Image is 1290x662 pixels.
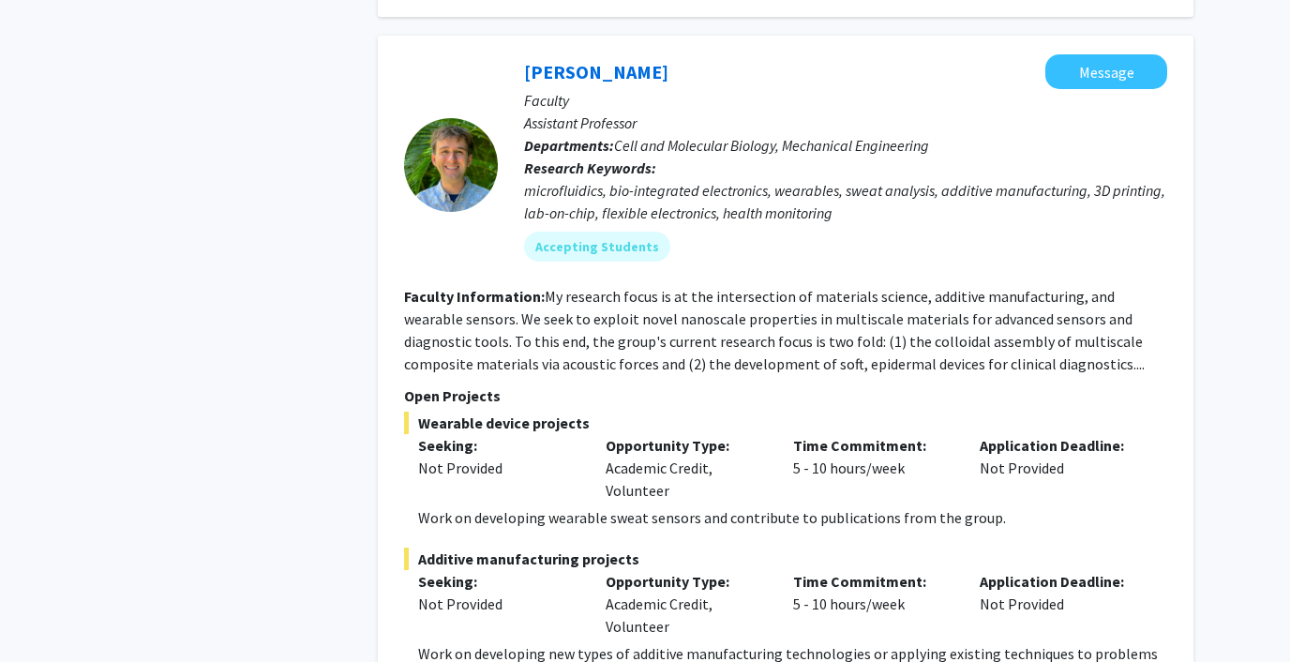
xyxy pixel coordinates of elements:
[404,287,545,306] b: Faculty Information:
[524,89,1167,112] p: Faculty
[418,434,577,457] p: Seeking:
[14,578,80,648] iframe: Chat
[592,570,779,638] div: Academic Credit, Volunteer
[592,434,779,502] div: Academic Credit, Volunteer
[418,570,577,593] p: Seeking:
[980,434,1139,457] p: Application Deadline:
[980,570,1139,593] p: Application Deadline:
[404,412,1167,434] span: Wearable device projects
[793,570,952,593] p: Time Commitment:
[418,506,1167,529] p: Work on developing wearable sweat sensors and contribute to publications from the group.
[524,60,668,83] a: [PERSON_NAME]
[793,434,952,457] p: Time Commitment:
[779,570,967,638] div: 5 - 10 hours/week
[524,112,1167,134] p: Assistant Professor
[966,570,1153,638] div: Not Provided
[966,434,1153,502] div: Not Provided
[404,287,1145,373] fg-read-more: My research focus is at the intersection of materials science, additive manufacturing, and wearab...
[418,593,577,615] div: Not Provided
[606,434,765,457] p: Opportunity Type:
[614,136,929,155] span: Cell and Molecular Biology, Mechanical Engineering
[404,548,1167,570] span: Additive manufacturing projects
[524,136,614,155] b: Departments:
[418,457,577,479] div: Not Provided
[404,384,1167,407] p: Open Projects
[606,570,765,593] p: Opportunity Type:
[524,179,1167,224] div: microfluidics, bio-integrated electronics, wearables, sweat analysis, additive manufacturing, 3D ...
[779,434,967,502] div: 5 - 10 hours/week
[524,232,670,262] mat-chip: Accepting Students
[1045,54,1167,89] button: Message Tyler Ray
[524,158,656,177] b: Research Keywords:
